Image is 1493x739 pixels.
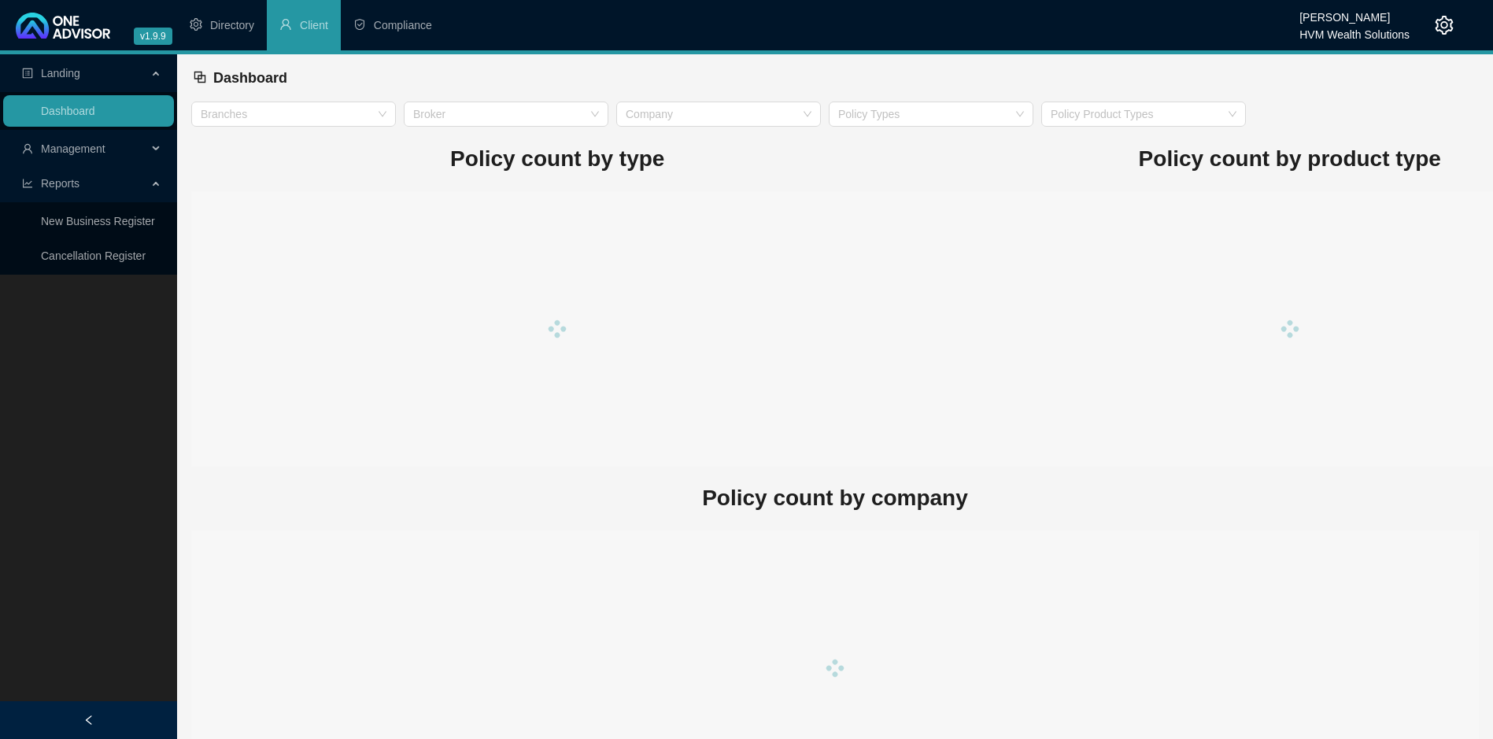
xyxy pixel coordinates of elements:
span: setting [1435,16,1454,35]
span: Dashboard [213,70,287,86]
span: user [22,143,33,154]
span: Compliance [374,19,432,31]
span: Client [300,19,328,31]
div: [PERSON_NAME] [1299,4,1410,21]
a: New Business Register [41,215,155,227]
span: user [279,18,292,31]
div: HVM Wealth Solutions [1299,21,1410,39]
span: block [193,70,207,84]
a: Cancellation Register [41,249,146,262]
h1: Policy count by type [191,142,924,176]
span: Management [41,142,105,155]
span: profile [22,68,33,79]
span: v1.9.9 [134,28,172,45]
h1: Policy count by company [191,481,1479,515]
span: Landing [41,67,80,79]
a: Dashboard [41,105,95,117]
span: Directory [210,19,254,31]
span: left [83,715,94,726]
img: 2df55531c6924b55f21c4cf5d4484680-logo-light.svg [16,13,110,39]
span: setting [190,18,202,31]
span: Reports [41,177,79,190]
span: line-chart [22,178,33,189]
span: safety [353,18,366,31]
